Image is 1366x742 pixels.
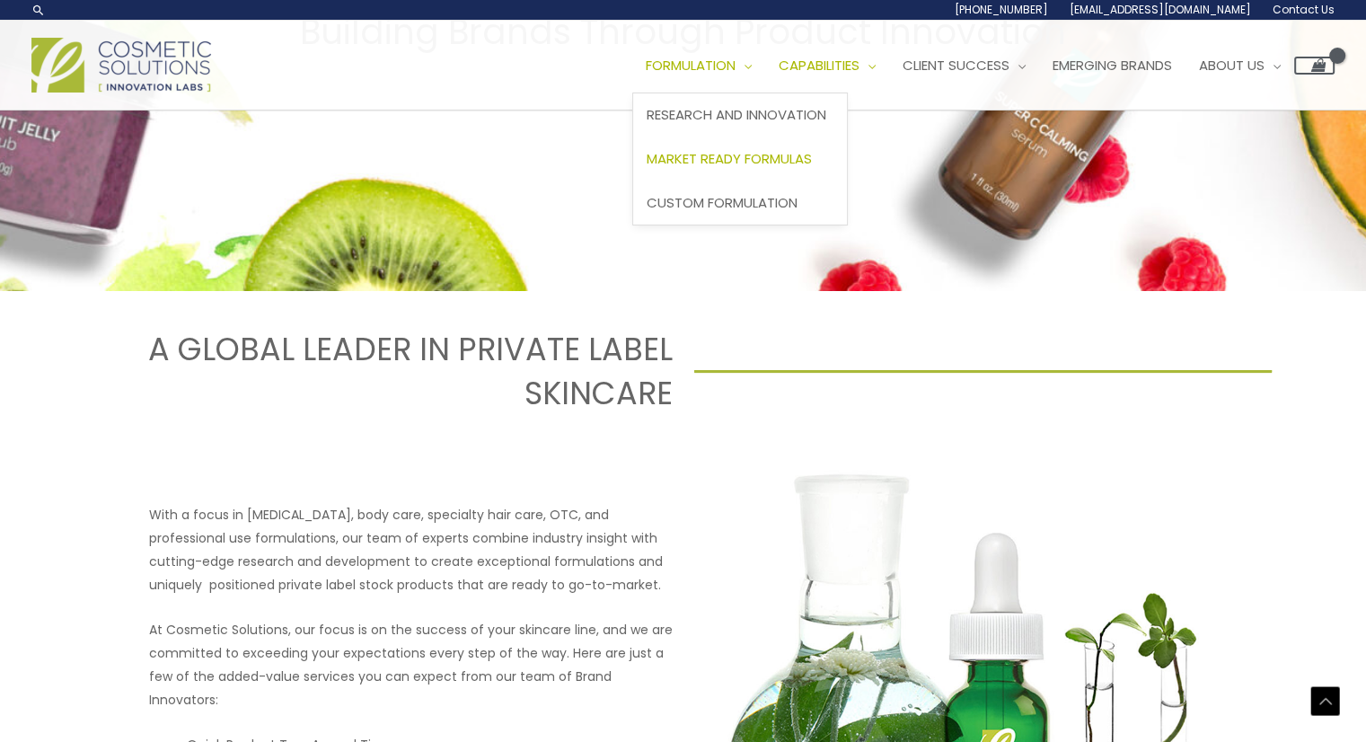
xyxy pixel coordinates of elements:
[1185,39,1294,93] a: About Us
[765,39,889,93] a: Capabilities
[31,3,46,17] a: Search icon link
[779,56,859,75] span: Capabilities
[903,56,1009,75] span: Client Success
[955,2,1048,17] span: [PHONE_NUMBER]
[632,39,765,93] a: Formulation
[149,618,673,711] p: At Cosmetic Solutions, our focus is on the success of your skincare line, and we are committed to...
[1199,56,1265,75] span: About Us
[31,38,211,93] img: Cosmetic Solutions Logo
[149,503,673,596] p: With a focus in [MEDICAL_DATA], body care, specialty hair care, OTC, and professional use formula...
[633,93,847,137] a: Research and Innovation
[633,137,847,181] a: Market Ready Formulas
[94,327,673,415] h1: A GLOBAL LEADER IN PRIVATE LABEL SKINCARE
[647,105,826,124] span: Research and Innovation
[889,39,1039,93] a: Client Success
[1070,2,1251,17] span: [EMAIL_ADDRESS][DOMAIN_NAME]
[633,181,847,225] a: Custom Formulation
[647,193,798,212] span: Custom Formulation
[1039,39,1185,93] a: Emerging Brands
[619,39,1335,93] nav: Site Navigation
[1294,57,1335,75] a: View Shopping Cart, empty
[1053,56,1172,75] span: Emerging Brands
[646,56,736,75] span: Formulation
[647,149,812,168] span: Market Ready Formulas
[1273,2,1335,17] span: Contact Us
